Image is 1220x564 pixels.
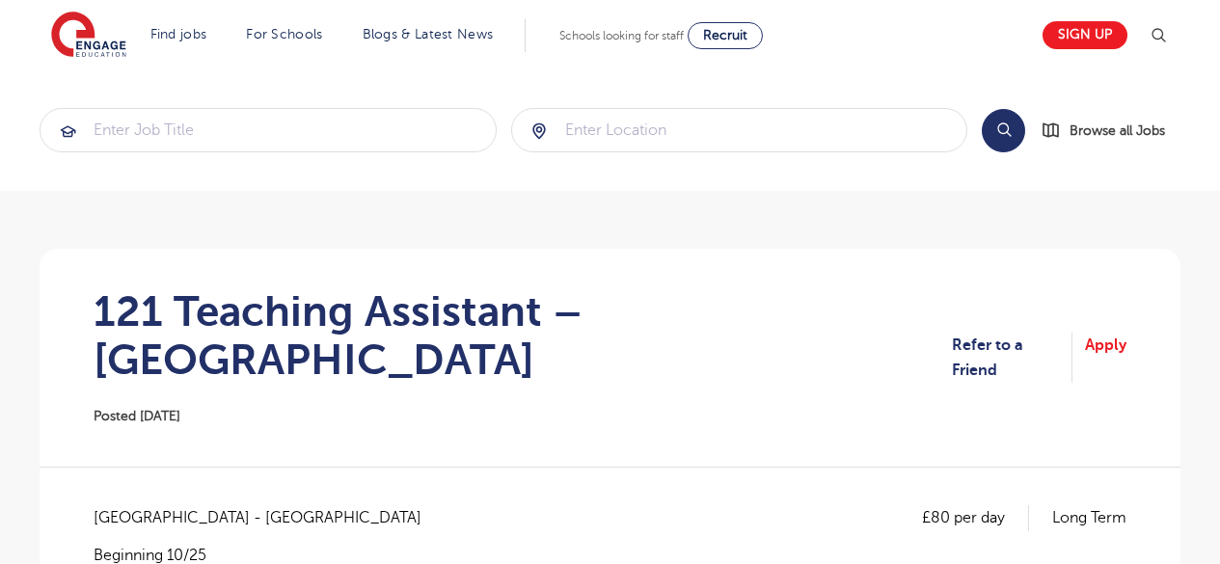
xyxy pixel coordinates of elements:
[511,108,968,152] div: Submit
[922,505,1029,530] p: £80 per day
[246,27,322,41] a: For Schools
[51,12,126,60] img: Engage Education
[952,333,1072,384] a: Refer to a Friend
[688,22,763,49] a: Recruit
[94,287,952,384] h1: 121 Teaching Assistant – [GEOGRAPHIC_DATA]
[1041,120,1180,142] a: Browse all Jobs
[559,29,684,42] span: Schools looking for staff
[1052,505,1126,530] p: Long Term
[363,27,494,41] a: Blogs & Latest News
[1085,333,1126,384] a: Apply
[41,109,496,151] input: Submit
[982,109,1025,152] button: Search
[150,27,207,41] a: Find jobs
[512,109,967,151] input: Submit
[94,505,441,530] span: [GEOGRAPHIC_DATA] - [GEOGRAPHIC_DATA]
[703,28,747,42] span: Recruit
[1043,21,1127,49] a: Sign up
[1070,120,1165,142] span: Browse all Jobs
[94,409,180,423] span: Posted [DATE]
[40,108,497,152] div: Submit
